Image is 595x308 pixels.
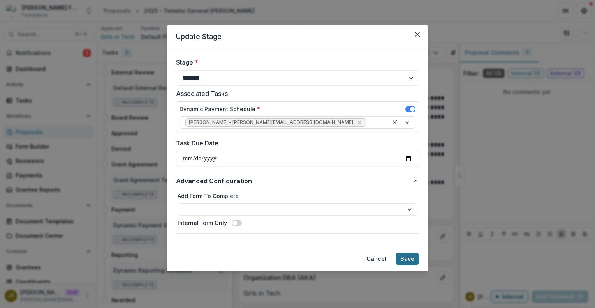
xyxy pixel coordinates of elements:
button: Advanced Configuration [176,173,419,189]
span: [PERSON_NAME] - [PERSON_NAME][EMAIL_ADDRESS][DOMAIN_NAME] [189,120,353,125]
label: Associated Tasks [176,89,414,98]
label: Task Due Date [176,138,414,148]
button: Cancel [362,253,391,265]
label: Stage [176,58,414,67]
button: Close [411,28,424,41]
button: Save [396,253,419,265]
div: Remove Julie Sarte - julie@trytemelio.com [356,119,363,126]
label: Dynamic Payment Schedule [180,105,260,113]
label: Add Form To Complete [178,192,417,200]
label: Internal Form Only [178,219,227,227]
header: Update Stage [167,25,428,48]
div: Advanced Configuration [176,189,419,233]
span: Advanced Configuration [176,176,413,186]
div: Clear selected options [390,118,400,127]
